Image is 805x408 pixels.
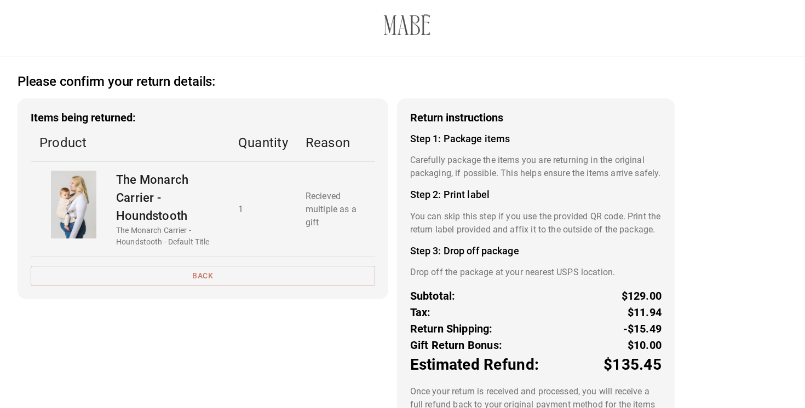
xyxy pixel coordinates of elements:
[628,304,662,320] p: $11.94
[410,304,431,320] p: Tax:
[410,337,502,353] p: Gift Return Bonus:
[306,190,366,229] p: Recieved multiple as a gift
[622,288,662,304] p: $129.00
[116,225,221,248] p: The Monarch Carrier - Houndstooth - Default Title
[31,266,375,286] button: Back
[18,74,215,90] h2: Please confirm your return details:
[306,133,366,153] p: Reason
[410,320,493,337] p: Return Shipping:
[238,203,288,216] p: 1
[410,210,662,236] p: You can skip this step if you use the provided QR code. Print the return label provided and affix...
[31,112,375,124] h3: Items being returned:
[410,288,456,304] p: Subtotal:
[383,4,430,51] img: 3671f2-3.myshopify.com-a63cb35b-e478-4aa6-86b9-acdf2590cc8d
[410,353,539,376] p: Estimated Refund:
[238,133,288,153] p: Quantity
[410,245,662,257] h4: Step 3: Drop off package
[410,266,662,279] p: Drop off the package at your nearest USPS location.
[410,189,662,201] h4: Step 2: Print label
[623,320,662,337] p: -$15.49
[116,171,221,225] p: The Monarch Carrier - Houndstooth
[410,154,662,180] p: Carefully package the items you are returning in the original packaging, if possible. This helps ...
[603,353,662,376] p: $135.45
[410,112,662,124] h3: Return instructions
[39,133,221,153] p: Product
[410,133,662,145] h4: Step 1: Package items
[628,337,662,353] p: $10.00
